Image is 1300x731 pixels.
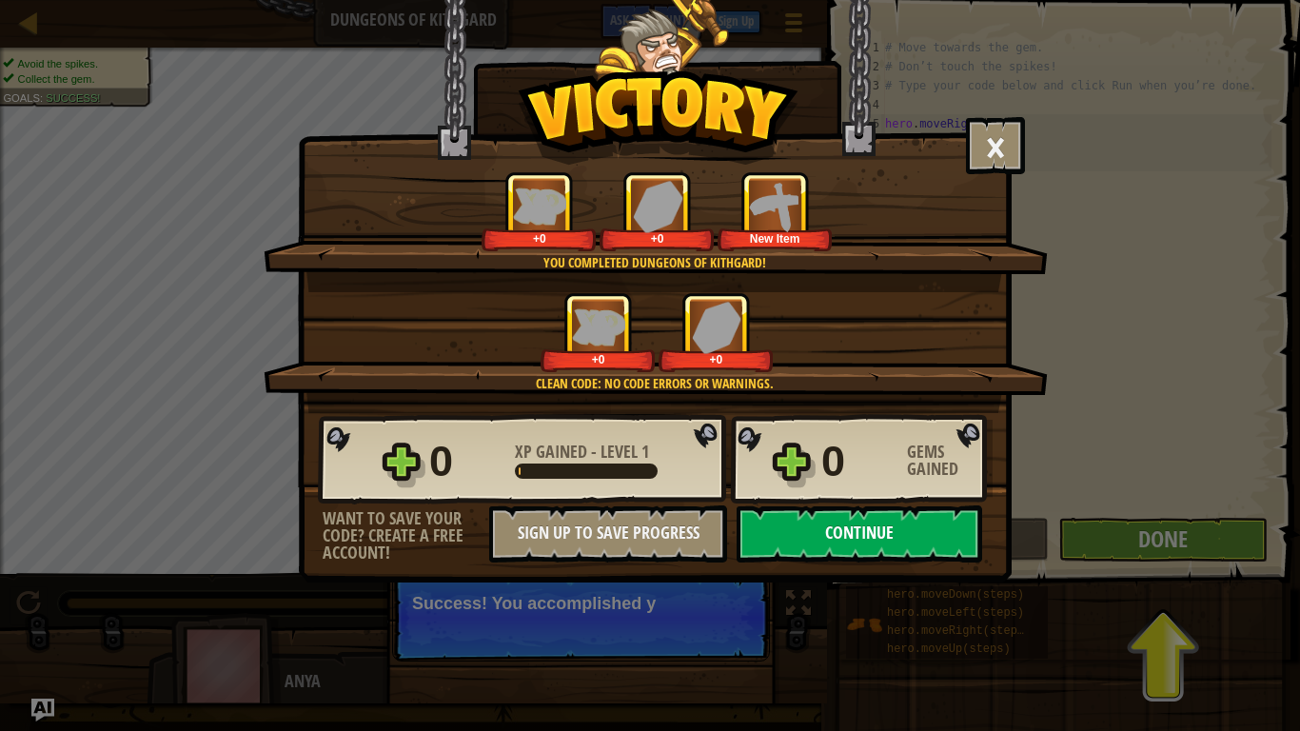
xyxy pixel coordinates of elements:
div: +0 [603,231,711,246]
img: XP Gained [572,308,625,346]
button: Continue [737,505,982,563]
span: XP Gained [515,440,591,464]
div: Gems Gained [907,444,993,478]
img: Gems Gained [692,301,741,353]
div: Clean code: no code errors or warnings. [354,374,955,393]
button: × [966,117,1025,174]
button: Sign Up to Save Progress [489,505,727,563]
img: Victory [518,70,798,166]
img: New Item [749,180,801,232]
img: XP Gained [513,188,566,225]
div: 0 [821,431,896,492]
span: Level [597,440,641,464]
div: +0 [544,352,652,366]
img: Gems Gained [633,180,682,232]
div: - [515,444,649,461]
div: 0 [429,431,503,492]
span: 1 [641,440,649,464]
div: +0 [662,352,770,366]
div: New Item [721,231,829,246]
div: Want to save your code? Create a free account! [323,510,489,562]
div: +0 [485,231,593,246]
div: You completed Dungeons of Kithgard! [354,253,955,272]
